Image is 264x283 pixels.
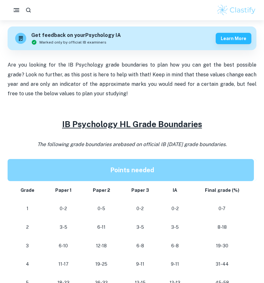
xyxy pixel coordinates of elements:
h6: Get feedback on your Psychology IA [31,32,121,39]
p: 0-7 [195,204,249,213]
p: 4 [15,260,40,268]
strong: Paper 2 [93,188,110,193]
strong: IA [173,188,177,193]
p: 8-18 [195,223,249,232]
p: 19-25 [87,260,116,268]
p: 9-11 [165,260,185,268]
p: 1 [15,204,40,213]
p: 9-11 [126,260,155,268]
p: 3-5 [50,223,77,232]
p: 6-10 [50,242,77,250]
p: 2 [15,223,40,232]
strong: Grade [21,188,34,193]
p: 19-30 [195,242,249,250]
span: Marked only by official IB examiners [39,39,106,45]
button: Learn more [216,33,251,44]
p: 0-2 [126,204,155,213]
p: 0-5 [87,204,116,213]
p: 3 [15,242,40,250]
p: 6-8 [165,242,185,250]
a: Get feedback on yourPsychology IAMarked only by official IB examinersLearn more [8,27,256,50]
p: 12-18 [87,242,116,250]
p: 3-5 [165,223,185,232]
p: Are you looking for the IB Psychology grade boundaries to plan how you can get the best possible ... [8,60,256,99]
strong: Final grade (%) [205,188,239,193]
strong: Points needed [110,166,154,174]
i: The following grade boundaries are [37,141,227,147]
p: 11-17 [50,260,77,268]
p: 0-2 [165,204,185,213]
p: 6-11 [87,223,116,232]
strong: Paper 1 [55,188,72,193]
p: 6-8 [126,242,155,250]
img: Clastify logo [216,4,256,16]
strong: Paper 3 [131,188,149,193]
p: 3-5 [126,223,155,232]
u: IB Psychology HL Grade Boundaries [62,119,202,129]
span: based on official IB [DATE] grade boundaries. [120,141,227,147]
p: 31-44 [195,260,249,268]
p: 0-2 [50,204,77,213]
